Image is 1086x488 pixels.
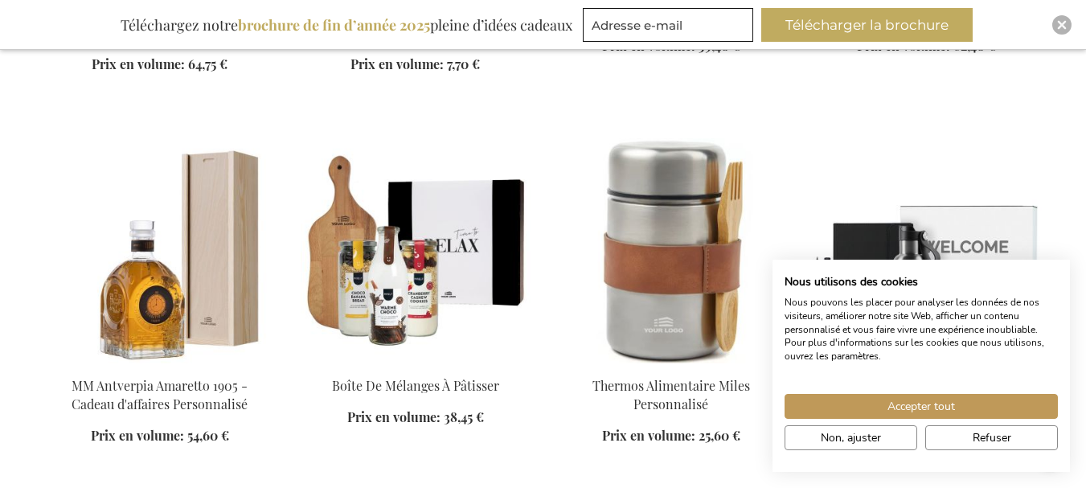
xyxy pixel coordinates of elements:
a: Prix en volume: 54,60 € [91,427,229,445]
img: Welcome Aboard Gift Box - Black [812,138,1042,363]
button: Refuser tous les cookies [925,425,1058,450]
button: Ajustez les préférences de cookie [785,425,917,450]
p: Nous pouvons les placer pour analyser les données de nos visiteurs, améliorer notre site Web, aff... [785,296,1058,363]
a: MM Antverpia Amaretto 1905 - Personalised Business Gift [45,357,275,372]
span: Refuser [973,429,1011,446]
input: Adresse e-mail [583,8,753,42]
b: brochure de fin d’année 2025 [238,15,430,35]
span: Prix en volume: [347,408,441,425]
span: Prix en volume: [350,55,444,72]
span: 25,60 € [699,427,740,444]
a: Boîte De Mélanges À Pâtisser [332,377,499,394]
a: MM Antverpia Amaretto 1905 - Cadeau d'affaires Personnalisé [72,377,248,412]
img: Sweet Treats Baking Box [301,138,531,363]
a: Prix en volume: 25,60 € [602,427,740,445]
div: Close [1052,15,1072,35]
img: MM Antverpia Amaretto 1905 - Personalised Business Gift [45,138,275,363]
span: Prix en volume: [602,427,695,444]
span: Prix en volume: [92,55,185,72]
div: Téléchargez notre pleine d’idées cadeaux [113,8,580,42]
img: Close [1057,20,1067,30]
span: Prix en volume: [91,427,184,444]
a: Prix en volume: 38,45 € [347,408,484,427]
span: 64,75 € [188,55,227,72]
span: Non, ajuster [821,429,881,446]
a: Sweet Treats Baking Box [301,357,531,372]
span: 38,45 € [444,408,484,425]
a: Prix en volume: 7,70 € [350,55,480,74]
span: 7,70 € [447,55,480,72]
a: Thermos Alimentaire Miles Personnalisé [592,377,750,412]
a: Prix en volume: 64,75 € [92,55,227,74]
button: Télécharger la brochure [761,8,973,42]
span: Accepter tout [887,398,955,415]
span: 54,60 € [187,427,229,444]
h2: Nous utilisons des cookies [785,275,1058,289]
button: Accepter tous les cookies [785,394,1058,419]
form: marketing offers and promotions [583,8,758,47]
a: Personalised Miles Food Thermos [556,357,786,372]
img: Personalised Miles Food Thermos [556,138,786,363]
